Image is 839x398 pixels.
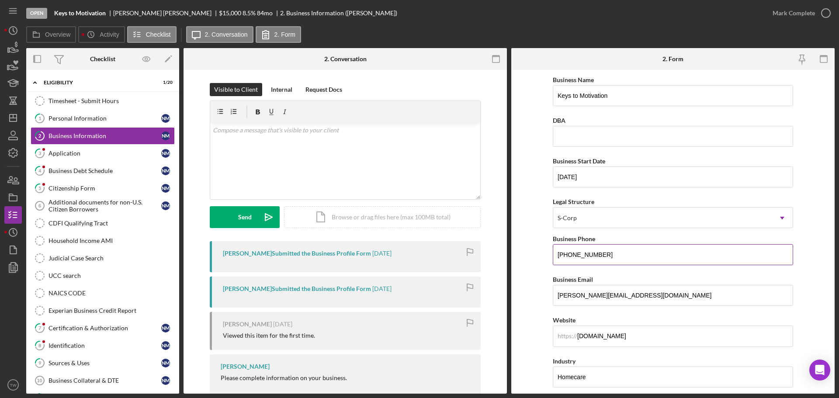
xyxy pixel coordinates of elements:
[273,321,292,328] time: 2025-07-16 21:16
[558,215,577,221] div: S-Corp
[49,132,161,139] div: Business Information
[31,302,175,319] a: Experian Business Credit Report
[157,80,173,85] div: 1 / 20
[100,31,119,38] label: Activity
[31,180,175,197] a: 5Citizenship FormNM
[372,285,392,292] time: 2025-07-16 21:21
[223,332,315,339] div: Viewed this item for the first time.
[49,115,161,122] div: Personal Information
[238,206,252,228] div: Send
[161,166,170,175] div: N M
[161,114,170,123] div: N M
[26,26,76,43] button: Overview
[78,26,125,43] button: Activity
[662,55,683,62] div: 2. Form
[90,55,115,62] div: Checklist
[210,83,262,96] button: Visible to Client
[49,342,161,349] div: Identification
[38,325,42,331] tspan: 7
[49,290,174,297] div: NAICS CODE
[49,167,161,174] div: Business Debt Schedule
[31,232,175,249] a: Household Income AMI
[553,76,594,83] label: Business Name
[301,83,347,96] button: Request Docs
[558,332,577,339] div: https://
[31,145,175,162] a: 3ApplicationNM
[31,127,175,145] a: 2Business InformationNM
[38,203,41,208] tspan: 6
[210,206,280,228] button: Send
[38,185,41,191] tspan: 5
[49,307,174,314] div: Experian Business Credit Report
[49,185,161,192] div: Citizenship Form
[274,31,295,38] label: 2. Form
[773,4,815,22] div: Mark Complete
[54,10,106,17] b: Keys to Motivation
[44,80,151,85] div: Eligibility
[305,83,342,96] div: Request Docs
[49,272,174,279] div: UCC search
[31,284,175,302] a: NAICS CODE
[49,325,161,332] div: Certification & Authorization
[324,55,367,62] div: 2. Conversation
[31,267,175,284] a: UCC search
[553,235,595,242] label: Business Phone
[49,199,161,213] div: Additional documents for non-U.S. Citizen Borrowers
[223,250,371,257] div: [PERSON_NAME] Submitted the Business Profile Form
[38,133,41,138] tspan: 2
[221,363,270,370] div: [PERSON_NAME]
[38,115,41,121] tspan: 1
[31,249,175,267] a: Judicial Case Search
[161,376,170,385] div: N M
[37,378,42,383] tspan: 10
[161,201,170,210] div: N M
[205,31,248,38] label: 2. Conversation
[31,92,175,110] a: Timesheet - Submit Hours
[146,31,171,38] label: Checklist
[31,110,175,127] a: 1Personal InformationNM
[49,377,161,384] div: Business Collateral & DTE
[161,359,170,367] div: N M
[161,341,170,350] div: N M
[372,250,392,257] time: 2025-07-21 19:47
[257,10,273,17] div: 84 mo
[161,149,170,158] div: N M
[4,376,22,394] button: TW
[49,150,161,157] div: Application
[10,383,17,388] text: TW
[271,83,292,96] div: Internal
[31,337,175,354] a: 8IdentificationNM
[127,26,177,43] button: Checklist
[214,83,258,96] div: Visible to Client
[49,255,174,262] div: Judicial Case Search
[31,372,175,389] a: 10Business Collateral & DTENM
[267,83,297,96] button: Internal
[243,10,256,17] div: 8.5 %
[49,220,174,227] div: CDFI Qualifying Tract
[113,10,219,17] div: [PERSON_NAME] [PERSON_NAME]
[161,324,170,332] div: N M
[38,150,41,156] tspan: 3
[223,321,272,328] div: [PERSON_NAME]
[31,215,175,232] a: CDFI Qualifying Tract
[223,285,371,292] div: [PERSON_NAME] Submitted the Business Profile Form
[45,31,70,38] label: Overview
[219,9,241,17] span: $15,000
[280,10,397,17] div: 2. Business Information ([PERSON_NAME])
[553,316,576,324] label: Website
[553,357,576,365] label: Industry
[31,162,175,180] a: 4Business Debt ScheduleNM
[221,374,347,381] div: Please complete information on your business.
[31,354,175,372] a: 9Sources & UsesNM
[161,184,170,193] div: N M
[31,319,175,337] a: 7Certification & AuthorizationNM
[38,360,42,366] tspan: 9
[49,360,161,367] div: Sources & Uses
[553,276,593,283] label: Business Email
[49,237,174,244] div: Household Income AMI
[186,26,253,43] button: 2. Conversation
[161,132,170,140] div: N M
[38,343,41,348] tspan: 8
[256,26,301,43] button: 2. Form
[26,8,47,19] div: Open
